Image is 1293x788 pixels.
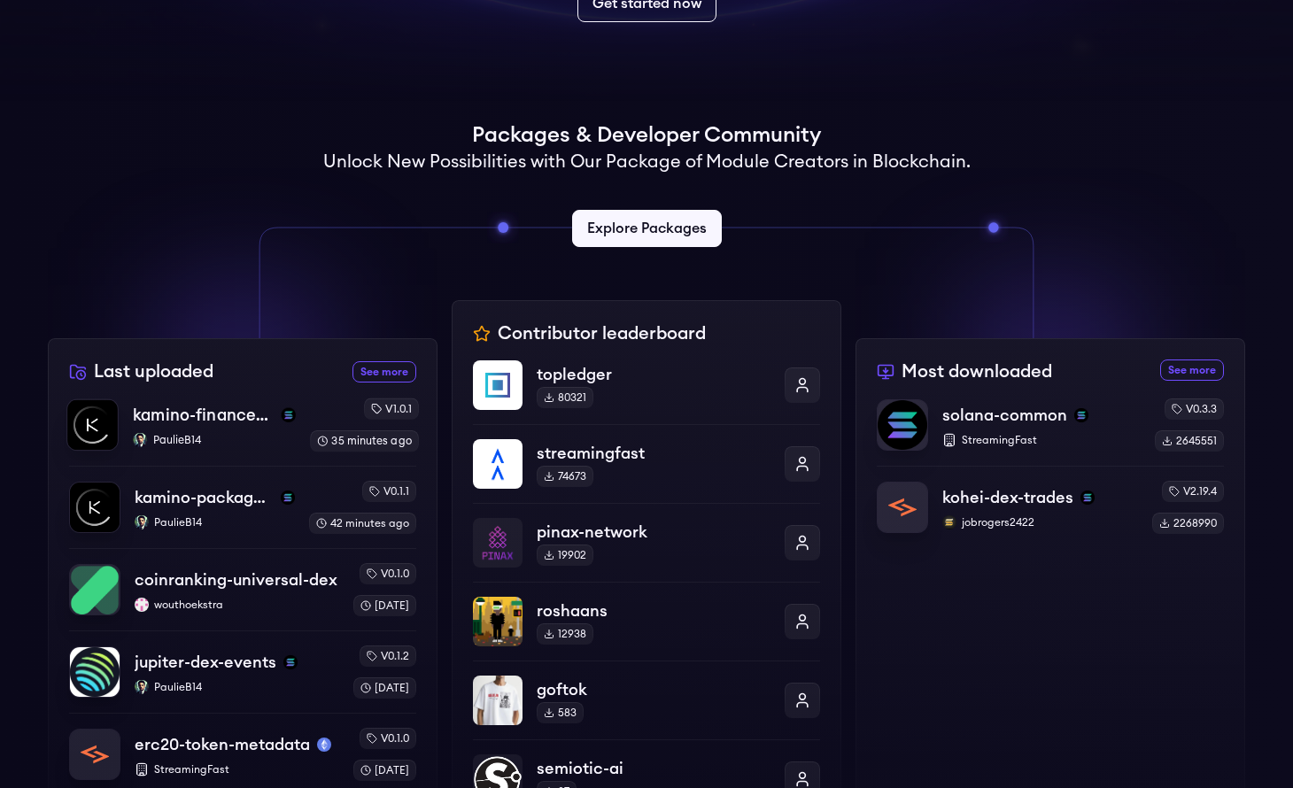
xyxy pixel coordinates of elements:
div: 19902 [537,545,593,566]
a: goftokgoftok583 [473,661,820,739]
a: roshaansroshaans12938 [473,582,820,661]
img: roshaans [473,597,523,646]
p: pinax-network [537,520,770,545]
div: 42 minutes ago [309,513,416,534]
p: kamino-finance-events [133,403,274,428]
p: erc20-token-metadata [135,732,310,757]
img: solana [283,655,298,669]
p: jobrogers2422 [942,515,1138,529]
p: topledger [537,362,770,387]
div: 12938 [537,623,593,645]
div: v0.1.0 [360,728,416,749]
p: PaulieB14 [135,680,339,694]
div: 35 minutes ago [310,430,419,452]
div: 74673 [537,466,593,487]
p: coinranking-universal-dex [135,568,337,592]
img: PaulieB14 [135,680,149,694]
a: streamingfaststreamingfast74673 [473,424,820,503]
img: kamino-finance-events [67,399,118,450]
a: topledgertopledger80321 [473,360,820,424]
img: PaulieB14 [133,433,147,447]
a: kohei-dex-tradeskohei-dex-tradessolanajobrogers2422jobrogers2422v2.19.42268990 [877,466,1224,534]
div: 80321 [537,387,593,408]
img: mainnet [317,738,331,752]
img: wouthoekstra [135,598,149,612]
div: [DATE] [353,760,416,781]
div: 2645551 [1155,430,1224,452]
img: topledger [473,360,523,410]
img: solana [282,408,296,422]
img: erc20-token-metadata [70,730,120,779]
h1: Packages & Developer Community [472,121,821,150]
div: 583 [537,702,584,723]
p: wouthoekstra [135,598,339,612]
img: jobrogers2422 [942,515,956,529]
a: See more most downloaded packages [1160,359,1224,381]
a: jupiter-dex-eventsjupiter-dex-eventssolanaPaulieB14PaulieB14v0.1.2[DATE] [69,630,416,713]
p: kohei-dex-trades [942,485,1073,510]
p: StreamingFast [135,762,339,776]
a: erc20-token-metadataerc20-token-metadatamainnetStreamingFastv0.1.0[DATE] [69,713,416,781]
p: goftok [537,677,770,702]
a: Explore Packages [572,210,722,247]
p: solana-common [942,403,1067,428]
p: streamingfast [537,441,770,466]
h2: Unlock New Possibilities with Our Package of Module Creators in Blockchain. [323,150,971,174]
div: v0.1.2 [360,645,416,667]
p: PaulieB14 [133,433,296,447]
a: See more recently uploaded packages [352,361,416,382]
a: solana-commonsolana-commonsolanaStreamingFastv0.3.32645551 [877,398,1224,466]
img: PaulieB14 [135,515,149,529]
img: solana [1080,491,1095,505]
div: [DATE] [353,595,416,616]
div: v0.1.0 [360,563,416,584]
p: roshaans [537,599,770,623]
p: jupiter-dex-events [135,650,276,675]
p: PaulieB14 [135,515,295,529]
p: kamino-package-test [135,485,274,510]
a: pinax-networkpinax-network19902 [473,503,820,582]
div: v1.0.1 [364,398,419,419]
img: kamino-package-test [70,483,120,532]
img: jupiter-dex-events [70,647,120,697]
p: StreamingFast [942,433,1141,447]
img: goftok [473,676,523,725]
img: streamingfast [473,439,523,489]
div: v2.19.4 [1162,481,1224,502]
img: coinranking-universal-dex [70,565,120,614]
a: coinranking-universal-dexcoinranking-universal-dexwouthoekstrawouthoekstrav0.1.0[DATE] [69,548,416,630]
p: semiotic-ai [537,756,770,781]
img: solana [1074,408,1088,422]
a: kamino-finance-eventskamino-finance-eventssolanaPaulieB14PaulieB14v1.0.135 minutes ago [66,398,419,466]
div: [DATE] [353,677,416,699]
img: solana [281,491,295,505]
div: v0.1.1 [362,481,416,502]
img: kohei-dex-trades [878,483,927,532]
div: 2268990 [1152,513,1224,534]
img: solana-common [878,400,927,450]
div: v0.3.3 [1165,398,1224,420]
img: pinax-network [473,518,523,568]
a: kamino-package-testkamino-package-testsolanaPaulieB14PaulieB14v0.1.142 minutes ago [69,466,416,548]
